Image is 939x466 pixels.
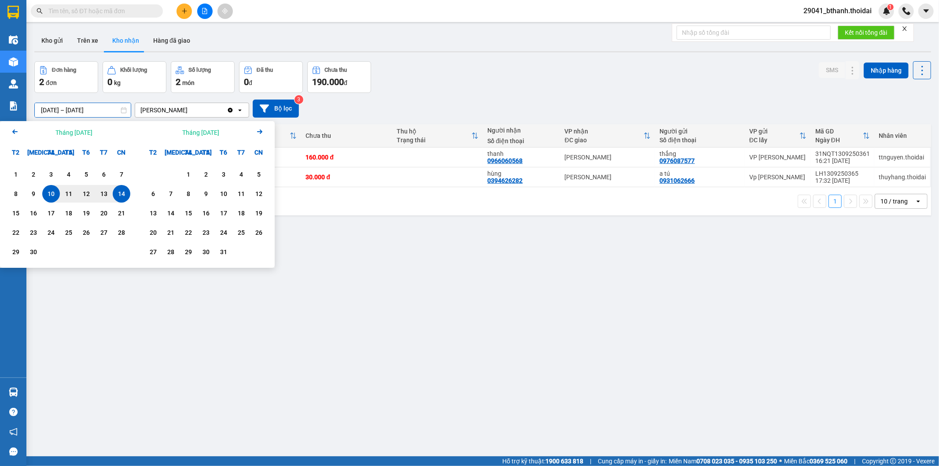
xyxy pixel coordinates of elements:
[162,204,180,222] div: Choose Thứ Ba, tháng 10 14 2025. It's available.
[144,204,162,222] div: Choose Thứ Hai, tháng 10 13 2025. It's available.
[144,185,162,203] div: Choose Thứ Hai, tháng 10 6 2025. It's available.
[98,169,110,180] div: 6
[696,458,777,465] strong: 0708 023 035 - 0935 103 250
[63,227,75,238] div: 25
[918,4,934,19] button: caret-down
[165,208,177,218] div: 14
[487,127,556,134] div: Người nhận
[887,4,894,10] sup: 1
[487,157,523,164] div: 0966060568
[171,61,235,93] button: Số lượng2món
[98,227,110,238] div: 27
[95,204,113,222] div: Choose Thứ Bảy, tháng 09 20 2025. It's available.
[864,63,909,78] button: Nhập hàng
[397,137,472,144] div: Trạng thái
[63,169,75,180] div: 4
[796,5,879,16] span: 29041_bthanh.thoidai
[42,204,60,222] div: Choose Thứ Tư, tháng 09 17 2025. It's available.
[239,61,303,93] button: Đã thu0đ
[107,77,112,87] span: 0
[232,224,250,241] div: Choose Thứ Bảy, tháng 10 25 2025. It's available.
[879,154,926,161] div: ttnguyen.thoidai
[63,208,75,218] div: 18
[165,189,177,199] div: 7
[140,106,188,115] div: [PERSON_NAME]
[10,126,20,137] svg: Arrow Left
[253,227,265,238] div: 26
[46,79,57,86] span: đơn
[80,169,92,180] div: 5
[659,170,740,177] div: a tú
[815,177,870,184] div: 17:32 [DATE]
[180,243,197,261] div: Choose Thứ Tư, tháng 10 29 2025. It's available.
[253,100,299,118] button: Bộ lọc
[215,166,232,183] div: Choose Thứ Sáu, tháng 10 3 2025. It's available.
[147,189,159,199] div: 6
[45,227,57,238] div: 24
[306,132,388,139] div: Chưa thu
[9,57,18,67] img: warehouse-icon
[95,185,113,203] div: Choose Thứ Bảy, tháng 09 13 2025. It's available.
[77,144,95,161] div: T6
[9,428,18,436] span: notification
[915,198,922,205] svg: open
[217,189,230,199] div: 10
[180,204,197,222] div: Choose Thứ Tư, tháng 10 15 2025. It's available.
[182,208,195,218] div: 15
[113,144,130,161] div: CN
[215,204,232,222] div: Choose Thứ Sáu, tháng 10 17 2025. It's available.
[815,170,870,177] div: LH1309250365
[27,189,40,199] div: 9
[659,177,695,184] div: 0931062666
[77,224,95,241] div: Choose Thứ Sáu, tháng 09 26 2025. It's available.
[10,169,22,180] div: 1
[147,247,159,257] div: 27
[9,388,18,397] img: warehouse-icon
[182,79,195,86] span: món
[250,224,268,241] div: Choose Chủ Nhật, tháng 10 26 2025. It's available.
[202,8,208,14] span: file-add
[227,107,234,114] svg: Clear value
[749,128,799,135] div: VP gửi
[113,185,130,203] div: Selected end date. Chủ Nhật, tháng 09 14 2025. It's available.
[147,227,159,238] div: 20
[162,243,180,261] div: Choose Thứ Ba, tháng 10 28 2025. It's available.
[487,137,556,144] div: Số điện thoại
[235,169,247,180] div: 4
[235,208,247,218] div: 18
[42,144,60,161] div: T4
[37,8,43,14] span: search
[502,456,583,466] span: Hỗ trợ kỹ thuật:
[815,150,870,157] div: 31NQT1309250361
[113,166,130,183] div: Choose Chủ Nhật, tháng 09 7 2025. It's available.
[487,170,556,177] div: hùng
[232,185,250,203] div: Choose Thứ Bảy, tháng 10 11 2025. It's available.
[115,189,128,199] div: 14
[879,132,926,139] div: Nhân viên
[25,166,42,183] div: Choose Thứ Ba, tháng 09 2 2025. It's available.
[9,79,18,89] img: warehouse-icon
[250,166,268,183] div: Choose Chủ Nhật, tháng 10 5 2025. It's available.
[162,224,180,241] div: Choose Thứ Ba, tháng 10 21 2025. It's available.
[177,4,192,19] button: plus
[560,124,655,148] th: Toggle SortBy
[250,185,268,203] div: Choose Chủ Nhật, tháng 10 12 2025. It's available.
[147,208,159,218] div: 13
[7,6,19,19] img: logo-vxr
[60,185,77,203] div: Choose Thứ Năm, tháng 09 11 2025. It's available.
[182,247,195,257] div: 29
[9,408,18,416] span: question-circle
[25,204,42,222] div: Choose Thứ Ba, tháng 09 16 2025. It's available.
[879,174,926,181] div: thuyhang.thoidai
[217,169,230,180] div: 3
[197,4,213,19] button: file-add
[200,169,212,180] div: 2
[60,224,77,241] div: Choose Thứ Năm, tháng 09 25 2025. It's available.
[215,224,232,241] div: Choose Thứ Sáu, tháng 10 24 2025. It's available.
[7,243,25,261] div: Choose Thứ Hai, tháng 09 29 2025. It's available.
[42,166,60,183] div: Choose Thứ Tư, tháng 09 3 2025. It's available.
[197,166,215,183] div: Choose Thứ Năm, tháng 10 2 2025. It's available.
[180,166,197,183] div: Choose Thứ Tư, tháng 10 1 2025. It's available.
[325,67,347,73] div: Chưa thu
[55,128,92,137] div: Tháng [DATE]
